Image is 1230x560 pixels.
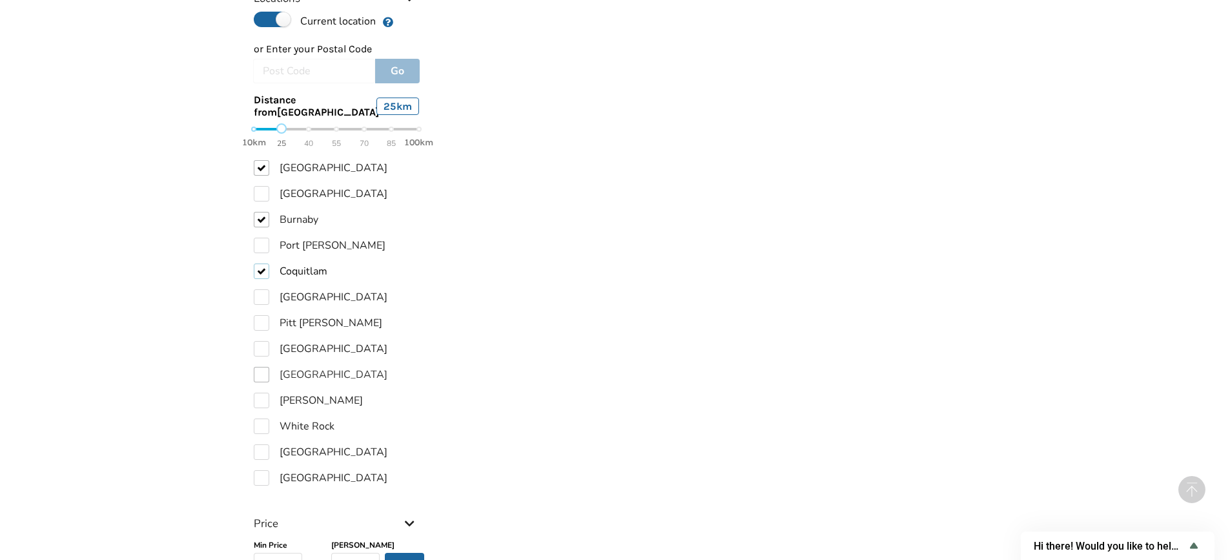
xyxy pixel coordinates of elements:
label: Pitt [PERSON_NAME] [254,315,382,331]
label: [GEOGRAPHIC_DATA] [254,160,387,176]
b: Min Price [254,540,287,550]
label: [GEOGRAPHIC_DATA] [254,444,387,460]
strong: 100km [404,137,433,148]
b: [PERSON_NAME] [331,540,395,550]
span: 55 [332,136,341,151]
span: 25 [277,136,286,151]
button: Show survey - Hi there! Would you like to help us improve AssistList? [1034,538,1202,554]
span: 70 [360,136,369,151]
label: [PERSON_NAME] [254,393,363,408]
label: Burnaby [254,212,318,227]
span: Distance from [GEOGRAPHIC_DATA] [254,94,379,118]
label: Current location [254,12,376,28]
label: White Rock [254,419,334,434]
p: or Enter your Postal Code [254,42,419,57]
strong: 10km [242,137,266,148]
label: [GEOGRAPHIC_DATA] [254,289,387,305]
label: Port [PERSON_NAME] [254,238,385,253]
label: [GEOGRAPHIC_DATA] [254,186,387,202]
span: 40 [304,136,313,151]
label: [GEOGRAPHIC_DATA] [254,367,387,382]
label: Coquitlam [254,264,327,279]
label: [GEOGRAPHIC_DATA] [254,341,387,357]
div: 25 km [376,98,419,115]
div: Price [254,491,419,537]
span: 85 [387,136,396,151]
label: [GEOGRAPHIC_DATA] [254,470,387,486]
span: Hi there! Would you like to help us improve AssistList? [1034,540,1186,552]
